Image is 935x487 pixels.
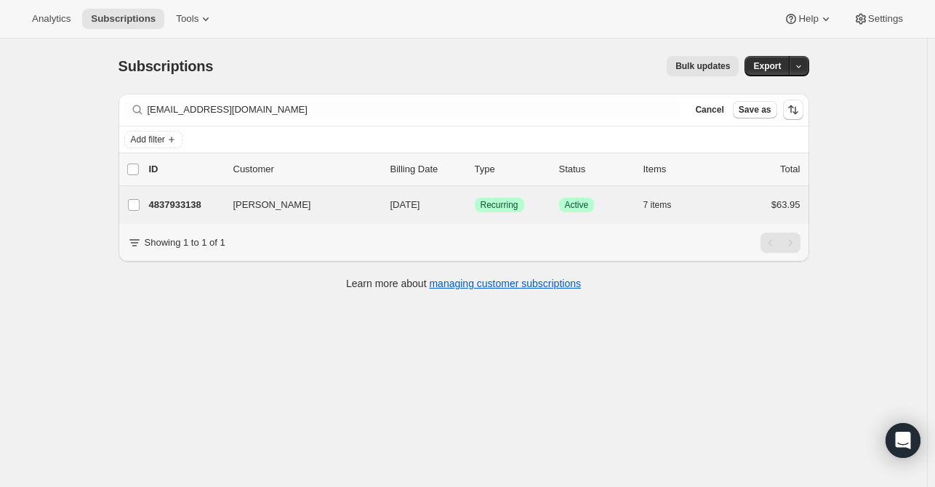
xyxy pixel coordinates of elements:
span: Cancel [695,104,723,116]
p: Customer [233,162,379,177]
span: $63.95 [771,199,800,210]
span: Bulk updates [675,60,730,72]
span: Analytics [32,13,71,25]
p: Showing 1 to 1 of 1 [145,236,225,250]
button: Bulk updates [667,56,739,76]
span: Add filter [131,134,165,145]
span: Subscriptions [119,58,214,74]
span: Settings [868,13,903,25]
span: 7 items [643,199,672,211]
button: Tools [167,9,222,29]
button: [PERSON_NAME] [225,193,370,217]
span: Recurring [481,199,518,211]
div: Items [643,162,716,177]
span: [PERSON_NAME] [233,198,311,212]
p: Total [780,162,800,177]
button: Subscriptions [82,9,164,29]
span: Save as [739,104,771,116]
div: 4837933138[PERSON_NAME][DATE]SuccessRecurringSuccessActive7 items$63.95 [149,195,800,215]
nav: Pagination [761,233,800,253]
button: Add filter [124,131,182,148]
button: Cancel [689,101,729,118]
div: IDCustomerBilling DateTypeStatusItemsTotal [149,162,800,177]
button: Analytics [23,9,79,29]
span: Active [565,199,589,211]
span: [DATE] [390,199,420,210]
p: Billing Date [390,162,463,177]
a: managing customer subscriptions [429,278,581,289]
input: Filter subscribers [148,100,681,120]
div: Type [475,162,547,177]
div: Open Intercom Messenger [886,423,920,458]
button: Sort the results [783,100,803,120]
p: Learn more about [346,276,581,291]
p: ID [149,162,222,177]
button: 7 items [643,195,688,215]
button: Help [775,9,841,29]
span: Subscriptions [91,13,156,25]
p: Status [559,162,632,177]
button: Save as [733,101,777,118]
span: Export [753,60,781,72]
button: Export [745,56,790,76]
span: Tools [176,13,198,25]
button: Settings [845,9,912,29]
p: 4837933138 [149,198,222,212]
span: Help [798,13,818,25]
